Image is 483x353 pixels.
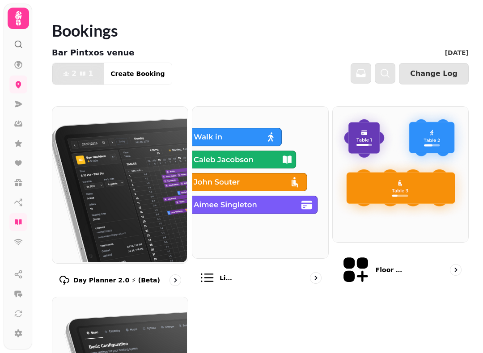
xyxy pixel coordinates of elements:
[311,273,320,282] svg: go to
[220,273,235,282] p: List view
[445,48,469,57] p: [DATE]
[451,265,460,274] svg: go to
[332,106,467,241] img: Floor Plans (beta)
[52,106,188,293] a: Day Planner 2.0 ⚡ (Beta)Day Planner 2.0 ⚡ (Beta)
[52,46,135,59] p: Bar Pintxos venue
[52,63,104,84] button: 21
[72,70,76,77] span: 2
[332,106,469,293] a: Floor Plans (beta)Floor Plans (beta)
[73,276,160,285] p: Day Planner 2.0 ⚡ (Beta)
[192,106,328,293] a: List viewList view
[88,70,93,77] span: 1
[399,63,469,84] button: Change Log
[410,70,458,77] span: Change Log
[171,276,180,285] svg: go to
[110,71,165,77] span: Create Booking
[376,265,407,274] p: Floor Plans (beta)
[51,106,187,262] img: Day Planner 2.0 ⚡ (Beta)
[191,106,327,257] img: List view
[103,63,172,84] button: Create Booking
